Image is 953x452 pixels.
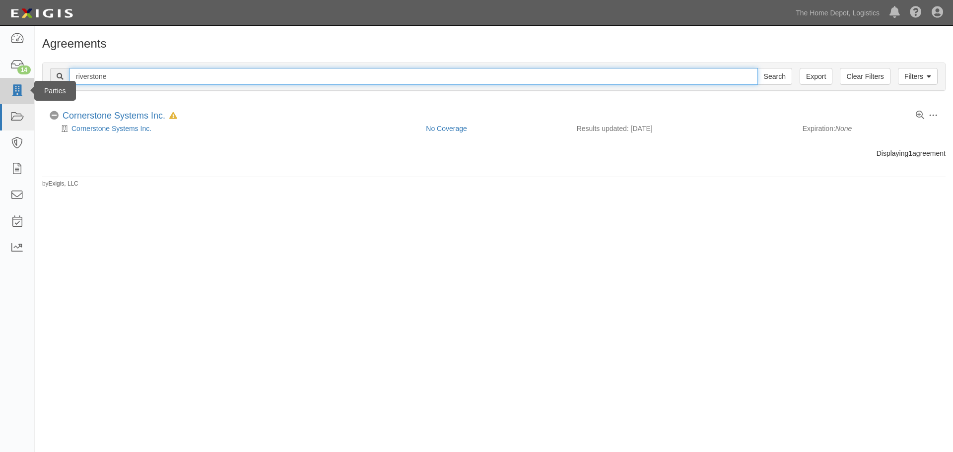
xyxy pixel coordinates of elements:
a: View results summary [916,111,924,120]
a: Export [800,68,832,85]
input: Search [757,68,792,85]
a: Exigis, LLC [49,180,78,187]
div: Results updated: [DATE] [577,124,788,133]
a: Clear Filters [840,68,890,85]
a: No Coverage [426,125,467,132]
i: In Default since 05/31/2024 [169,113,177,120]
i: Help Center - Complianz [910,7,922,19]
i: No Coverage [50,111,59,120]
div: 14 [17,65,31,74]
h1: Agreements [42,37,946,50]
img: logo-5460c22ac91f19d4615b14bd174203de0afe785f0fc80cf4dbbc73dc1793850b.png [7,4,76,22]
b: 1 [908,149,912,157]
input: Search [69,68,758,85]
small: by [42,180,78,188]
div: Displaying agreement [35,148,953,158]
div: Expiration: [803,124,938,133]
div: Cornerstone Systems Inc. [63,111,177,122]
div: Parties [34,81,76,101]
em: None [835,125,852,132]
div: Cornerstone Systems Inc. [50,124,418,133]
a: The Home Depot, Logistics [791,3,885,23]
a: Cornerstone Systems Inc. [71,125,151,132]
a: Cornerstone Systems Inc. [63,111,165,121]
a: Filters [898,68,938,85]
